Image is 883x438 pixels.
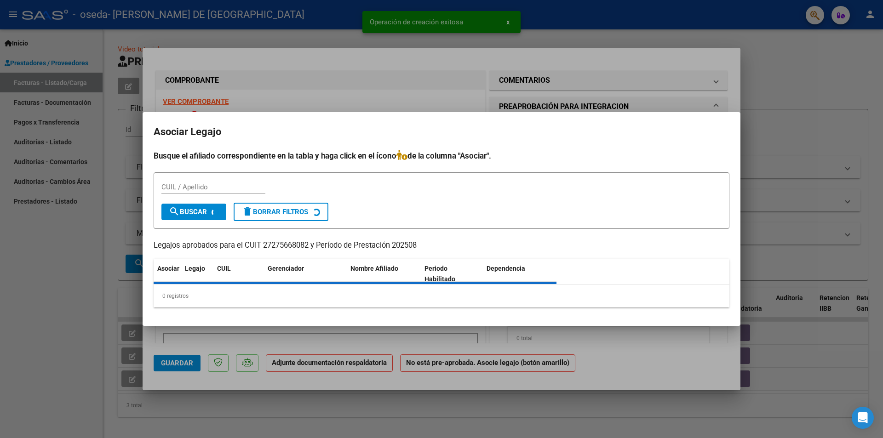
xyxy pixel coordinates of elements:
h4: Busque el afiliado correspondiente en la tabla y haga click en el ícono de la columna "Asociar". [154,150,729,162]
span: Dependencia [487,265,525,272]
div: 0 registros [154,284,729,307]
button: Borrar Filtros [234,203,328,221]
datatable-header-cell: Nombre Afiliado [347,259,421,289]
div: Open Intercom Messenger [852,407,874,429]
mat-icon: search [169,206,180,217]
datatable-header-cell: Asociar [154,259,181,289]
span: Borrar Filtros [242,208,308,216]
span: Nombre Afiliado [350,265,398,272]
datatable-header-cell: Legajo [181,259,213,289]
p: Legajos aprobados para el CUIT 27275668082 y Período de Prestación 202508 [154,240,729,251]
span: Periodo Habilitado [424,265,455,283]
datatable-header-cell: Periodo Habilitado [421,259,483,289]
button: Buscar [161,204,226,220]
span: Buscar [169,208,207,216]
mat-icon: delete [242,206,253,217]
span: Asociar [157,265,179,272]
datatable-header-cell: Gerenciador [264,259,347,289]
span: Gerenciador [268,265,304,272]
datatable-header-cell: CUIL [213,259,264,289]
span: Legajo [185,265,205,272]
datatable-header-cell: Dependencia [483,259,557,289]
span: CUIL [217,265,231,272]
h2: Asociar Legajo [154,123,729,141]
